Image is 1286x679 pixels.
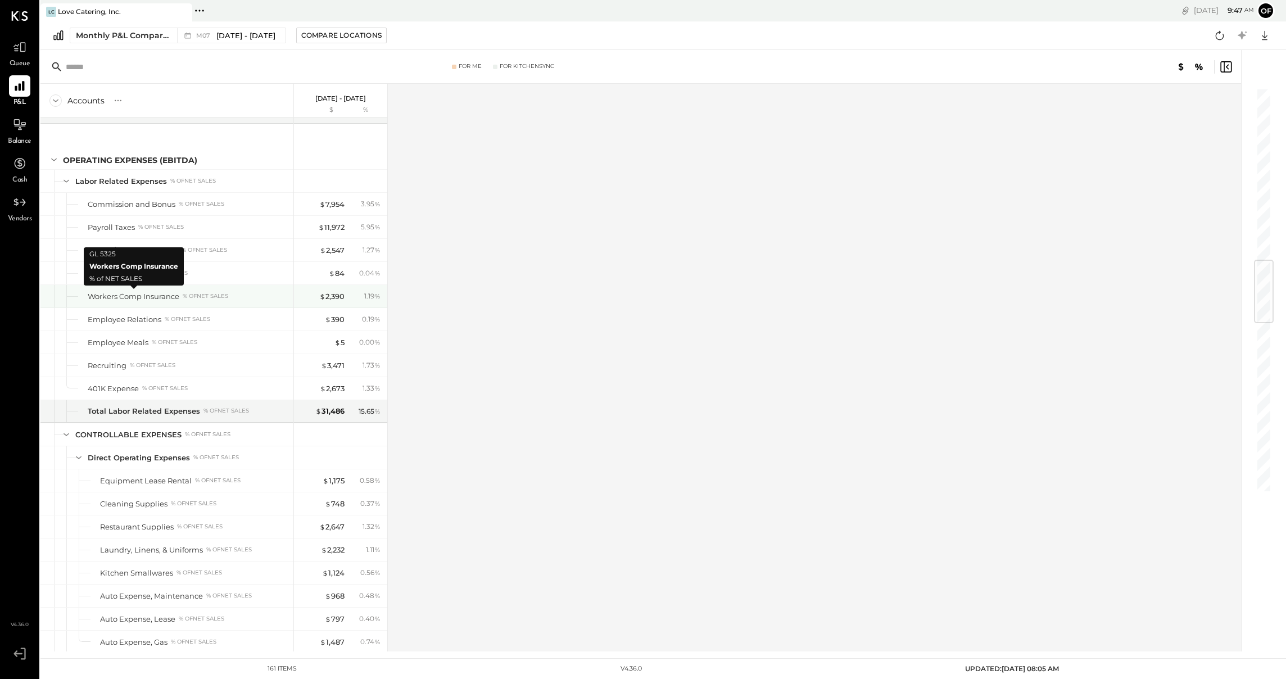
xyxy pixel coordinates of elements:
[366,545,381,555] div: 1.11
[362,314,381,324] div: 0.19
[152,338,197,346] div: % of NET SALES
[320,383,345,394] div: 2,673
[319,522,345,532] div: 2,647
[374,499,381,508] span: %
[374,476,381,485] span: %
[325,499,331,508] span: $
[100,591,203,601] div: Auto Expense, Maintenance
[100,545,203,555] div: Laundry, Linens, & Uniforms
[179,200,224,208] div: % of NET SALES
[320,246,326,255] span: $
[1,37,39,69] a: Queue
[329,268,345,279] div: 84
[374,591,381,600] span: %
[185,431,230,438] div: % of NET SALES
[374,268,381,277] span: %
[89,273,142,284] div: % of NET SALES
[296,28,387,43] button: Compare Locations
[347,106,384,115] div: %
[319,291,345,302] div: 2,390
[360,637,381,647] div: 0.74
[374,222,381,231] span: %
[374,360,381,369] span: %
[363,360,381,370] div: 1.73
[195,477,241,485] div: % of NET SALES
[1257,2,1275,20] button: of
[374,199,381,208] span: %
[88,383,139,394] div: 401K Expense
[1194,5,1254,16] div: [DATE]
[216,30,275,41] span: [DATE] - [DATE]
[374,406,381,415] span: %
[321,361,327,370] span: $
[359,406,381,417] div: 15.65
[89,261,178,272] div: Workers Comp Insurance
[88,199,175,210] div: Commission and Bonus
[323,476,345,486] div: 1,175
[315,406,345,417] div: 31,486
[318,223,324,232] span: $
[361,222,381,232] div: 5.95
[319,292,325,301] span: $
[319,200,325,209] span: $
[130,361,175,369] div: % of NET SALES
[459,62,482,70] div: For Me
[321,545,345,555] div: 2,232
[359,591,381,601] div: 0.48
[179,615,224,623] div: % of NET SALES
[100,637,167,648] div: Auto Expense, Gas
[320,245,345,256] div: 2,547
[88,222,135,233] div: Payroll Taxes
[183,292,228,300] div: % of NET SALES
[100,476,192,486] div: Equipment Lease Rental
[12,175,27,185] span: Cash
[100,522,174,532] div: Restaurant Supplies
[268,664,297,673] div: 161 items
[1,153,39,185] a: Cash
[334,338,341,347] span: $
[374,545,381,554] span: %
[8,214,32,224] span: Vendors
[321,360,345,371] div: 3,471
[301,30,382,40] div: Compare Locations
[171,500,216,508] div: % of NET SALES
[315,94,366,102] p: [DATE] - [DATE]
[319,522,325,531] span: $
[88,291,179,302] div: Workers Comp Insurance
[325,614,345,624] div: 797
[320,637,326,646] span: $
[315,406,321,415] span: $
[361,199,381,209] div: 3.95
[374,291,381,300] span: %
[374,383,381,392] span: %
[329,269,335,278] span: $
[363,245,381,255] div: 1.27
[325,314,345,325] div: 390
[621,664,642,673] div: v 4.36.0
[88,452,190,463] div: Direct Operating Expenses
[193,454,239,461] div: % of NET SALES
[75,176,167,187] div: Labor Related Expenses
[374,614,381,623] span: %
[88,314,161,325] div: Employee Relations
[100,499,167,509] div: Cleaning Supplies
[1180,4,1191,16] div: copy link
[89,248,116,260] div: GL 5325
[100,568,173,578] div: Kitchen Smallwares
[100,614,175,624] div: Auto Expense, Lease
[360,568,381,578] div: 0.56
[325,614,331,623] span: $
[88,360,126,371] div: Recruiting
[300,106,345,115] div: $
[320,384,326,393] span: $
[46,7,56,17] div: LC
[500,62,554,70] div: For KitchenSync
[88,245,178,256] div: Health/Dental Insurance
[1,192,39,224] a: Vendors
[374,568,381,577] span: %
[363,383,381,393] div: 1.33
[63,155,197,166] div: OPERATING EXPENSES (EBITDA)
[965,664,1059,673] span: UPDATED: [DATE] 08:05 AM
[374,337,381,346] span: %
[360,476,381,486] div: 0.58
